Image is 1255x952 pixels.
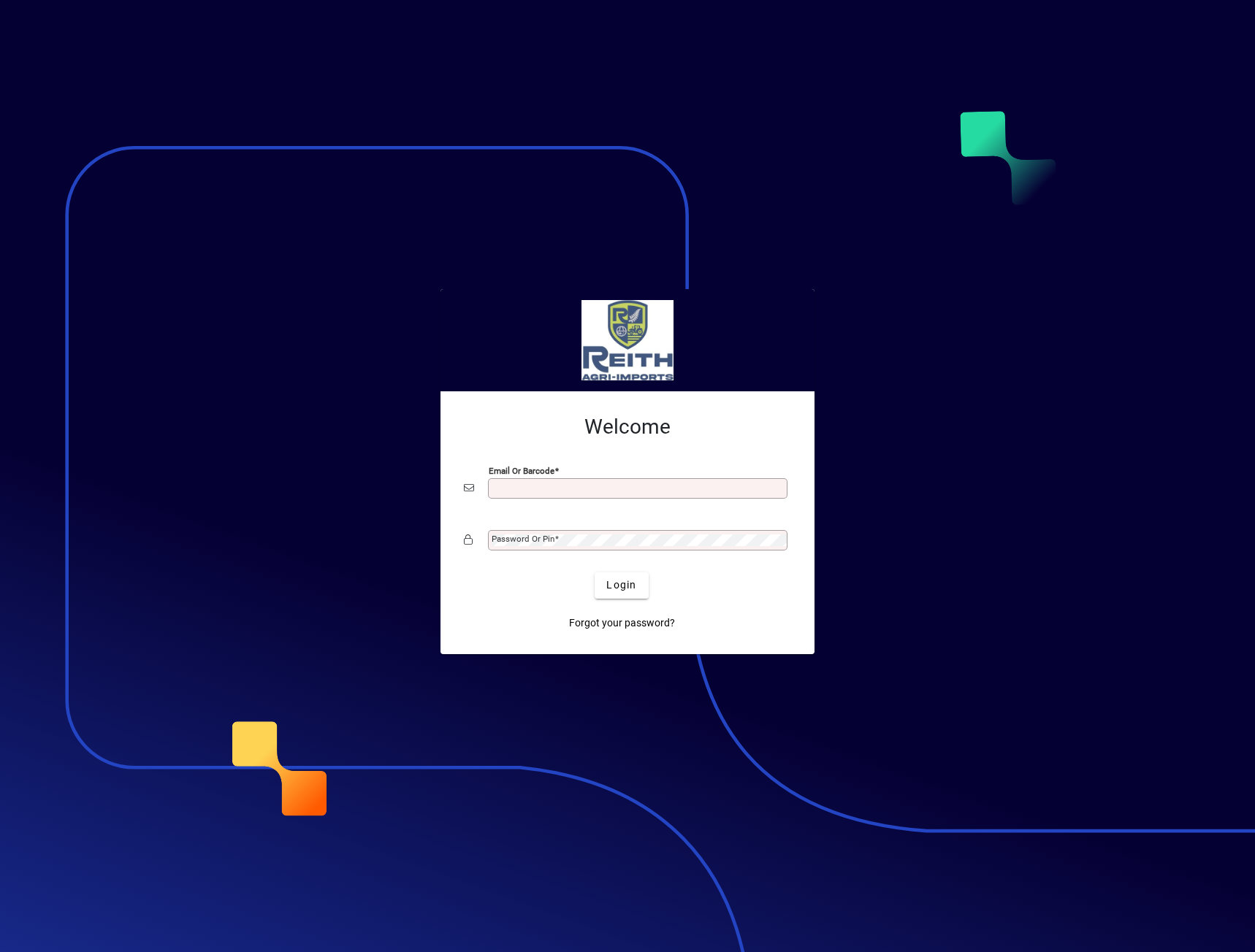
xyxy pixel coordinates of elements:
mat-label: Email or Barcode [489,465,554,475]
span: Forgot your password? [569,615,675,631]
span: Login [606,577,636,593]
button: Login [595,572,648,599]
a: Forgot your password? [563,610,681,637]
mat-label: Password or Pin [492,534,554,544]
h2: Welcome [464,415,791,439]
